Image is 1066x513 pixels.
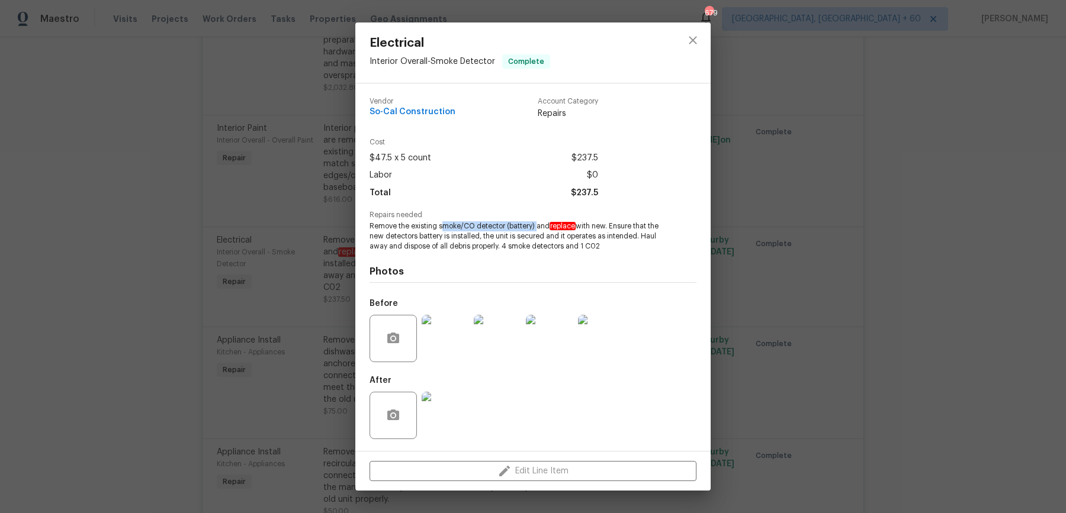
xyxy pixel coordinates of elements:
[571,185,598,202] span: $237.5
[370,167,392,184] span: Labor
[370,299,398,308] h5: Before
[538,98,598,105] span: Account Category
[571,150,598,167] span: $237.5
[370,211,696,219] span: Repairs needed
[550,222,576,230] em: replace
[370,150,431,167] span: $47.5 x 5 count
[538,108,598,120] span: Repairs
[679,26,707,54] button: close
[370,266,696,278] h4: Photos
[370,376,391,385] h5: After
[370,37,550,50] span: Electrical
[370,108,455,117] span: So-Cal Construction
[370,221,664,251] span: Remove the existing smoke/CO detector (battery) and with new. Ensure that the new detectors batte...
[503,56,549,67] span: Complete
[370,185,391,202] span: Total
[370,98,455,105] span: Vendor
[587,167,598,184] span: $0
[370,138,598,146] span: Cost
[705,7,713,19] div: 679
[370,57,495,66] span: Interior Overall - Smoke Detector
